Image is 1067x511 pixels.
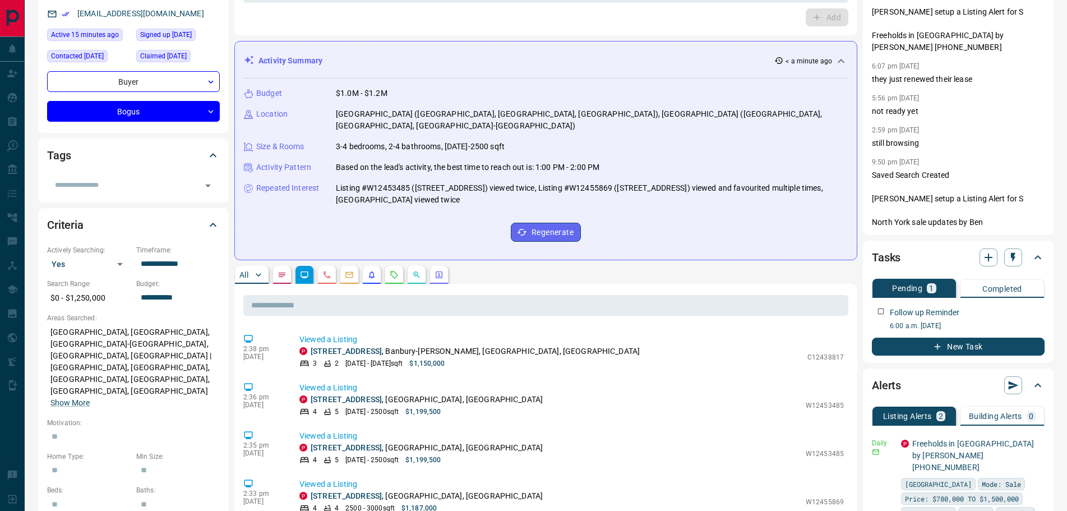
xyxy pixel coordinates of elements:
svg: Opportunities [412,270,421,279]
span: [GEOGRAPHIC_DATA] [905,478,972,490]
svg: Lead Browsing Activity [300,270,309,279]
h2: Tasks [872,248,900,266]
p: still browsing [872,137,1045,149]
button: Open [200,178,216,194]
p: Daily [872,438,894,448]
button: Regenerate [511,223,581,242]
p: Based on the lead's activity, the best time to reach out is: 1:00 PM - 2:00 PM [336,162,599,173]
div: property.ca [299,444,307,452]
p: 0 [1029,412,1033,420]
span: Claimed [DATE] [140,50,187,62]
div: Yes [47,255,131,273]
p: 5 [335,407,339,417]
span: Price: $780,000 TO $1,500,000 [905,493,1019,504]
p: Location [256,108,288,120]
p: Search Range: [47,279,131,289]
p: W12453485 [806,400,844,411]
p: < a minute ago [786,56,832,66]
p: W12455869 [806,497,844,507]
p: All [239,271,248,279]
p: $1,150,000 [409,358,445,369]
p: not ready yet [872,105,1045,117]
p: Budget [256,88,282,99]
p: Follow up Reminder [890,307,959,319]
p: 4 [313,455,317,465]
p: 6:07 pm [DATE] [872,62,920,70]
p: [GEOGRAPHIC_DATA] ([GEOGRAPHIC_DATA], [GEOGRAPHIC_DATA], [GEOGRAPHIC_DATA]), [GEOGRAPHIC_DATA] ([... [336,108,848,132]
button: Show More [50,397,90,409]
a: [STREET_ADDRESS] [311,347,382,356]
a: [STREET_ADDRESS] [311,395,382,404]
p: Motivation: [47,418,220,428]
p: 3 [313,358,317,369]
p: [DATE] - 2500 sqft [345,407,399,417]
p: Min Size: [136,452,220,462]
div: Bogus [47,101,220,122]
p: Baths: [136,485,220,495]
a: [EMAIL_ADDRESS][DOMAIN_NAME] [77,9,204,18]
h2: Tags [47,146,71,164]
p: 9:50 pm [DATE] [872,158,920,166]
p: Saved Search Created [PERSON_NAME] setup a Listing Alert for S North York sale updates by Ben [PH... [872,169,1045,240]
div: Sun Aug 01 2021 [136,29,220,44]
p: Completed [982,285,1022,293]
p: Beds: [47,485,131,495]
p: 2:38 pm [243,345,283,353]
span: Active 15 minutes ago [51,29,119,40]
p: Building Alerts [969,412,1022,420]
svg: Listing Alerts [367,270,376,279]
p: 2:36 pm [243,393,283,401]
a: [STREET_ADDRESS] [311,443,382,452]
p: Listing #W12453485 ([STREET_ADDRESS]) viewed twice, Listing #W12455869 ([STREET_ADDRESS]) viewed ... [336,182,848,206]
a: [STREET_ADDRESS] [311,491,382,500]
p: [DATE] - [DATE] sqft [345,358,403,369]
div: property.ca [299,395,307,403]
div: Tue Apr 22 2025 [47,50,131,66]
p: $1.0M - $1.2M [336,88,387,99]
p: Budget: [136,279,220,289]
p: $1,199,500 [405,407,441,417]
p: Activity Summary [258,55,322,67]
p: Viewed a Listing [299,382,844,394]
span: Signed up [DATE] [140,29,192,40]
div: Alerts [872,372,1045,399]
p: 2:59 pm [DATE] [872,126,920,134]
p: [DATE] [243,498,283,505]
p: Pending [892,284,922,292]
p: 2 [335,358,339,369]
p: 2:33 pm [243,490,283,498]
div: Sun Oct 12 2025 [47,29,131,44]
p: , [GEOGRAPHIC_DATA], [GEOGRAPHIC_DATA] [311,490,543,502]
svg: Requests [390,270,399,279]
div: Tasks [872,244,1045,271]
p: 5 [335,455,339,465]
p: Viewed a Listing [299,334,844,346]
p: 1 [929,284,934,292]
p: Repeated Interest [256,182,319,194]
p: C12438817 [807,352,844,362]
p: 4 [313,407,317,417]
svg: Calls [322,270,331,279]
h2: Alerts [872,376,901,394]
p: Home Type: [47,452,131,462]
a: Freeholds in [GEOGRAPHIC_DATA] by [PERSON_NAME] [PHONE_NUMBER] [912,439,1034,472]
p: 2:35 pm [243,441,283,449]
span: Mode: Sale [982,478,1021,490]
p: 2 [939,412,943,420]
p: [DATE] [243,401,283,409]
span: Contacted [DATE] [51,50,104,62]
svg: Notes [278,270,287,279]
p: [DATE] - 2500 sqft [345,455,399,465]
div: Buyer [47,71,220,92]
svg: Agent Actions [435,270,444,279]
div: Criteria [47,211,220,238]
p: [DATE] [243,353,283,361]
p: 3-4 bedrooms, 2-4 bathrooms, [DATE]-2500 sqft [336,141,505,153]
div: Tags [47,142,220,169]
p: Listing Alerts [883,412,932,420]
p: 5:56 pm [DATE] [872,94,920,102]
p: 6:00 a.m. [DATE] [890,321,1045,331]
div: Activity Summary< a minute ago [244,50,848,71]
p: they just renewed their lease [872,73,1045,85]
p: Timeframe: [136,245,220,255]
